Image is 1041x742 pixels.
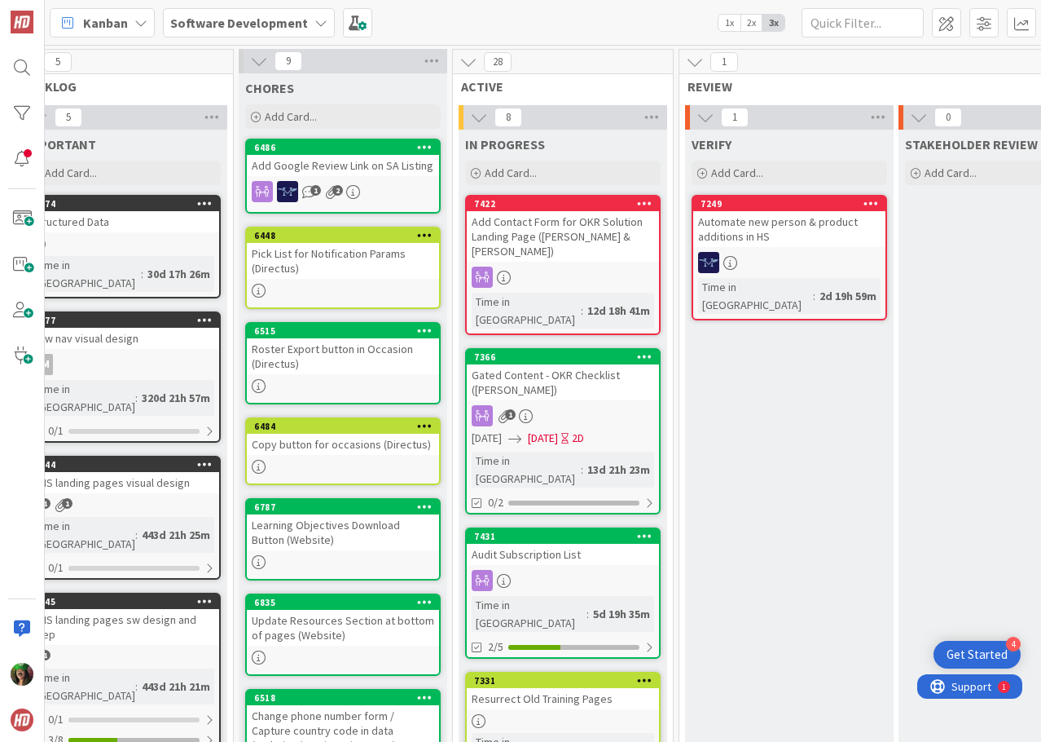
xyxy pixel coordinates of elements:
[25,456,221,580] a: 5544CMS landing pages visual designTime in [GEOGRAPHIC_DATA]:443d 21h 25m0/1
[34,2,74,22] span: Support
[472,430,502,447] span: [DATE]
[48,422,64,439] span: 0 / 1
[461,78,652,95] span: ACTIVE
[254,501,439,513] div: 6787
[467,197,659,262] div: 7422Add Contact Form for OKR Solution Landing Page ([PERSON_NAME] & [PERSON_NAME])
[34,315,219,326] div: 5577
[21,78,213,95] span: BACKLOG
[247,595,439,610] div: 6835
[813,287,815,305] span: :
[247,338,439,374] div: Roster Export button in Occasion (Directus)
[247,595,439,646] div: 6835Update Resources Section at bottom of pages (Website)
[467,350,659,364] div: 7366
[245,227,441,309] a: 6448Pick List for Notification Params (Directus)
[505,409,516,420] span: 1
[27,313,219,328] div: 5577
[247,324,439,374] div: 6515Roster Export button in Occasion (Directus)
[1006,637,1021,651] div: 4
[27,472,219,493] div: CMS landing pages visual design
[693,211,885,247] div: Automate new person & product additions in HS
[474,198,659,210] div: 7422
[484,52,512,72] span: 28
[465,528,661,659] a: 7431Audit Subscription ListTime in [GEOGRAPHIC_DATA]:5d 19h 35m2/5
[34,198,219,210] div: 7374
[583,461,654,479] div: 13d 21h 23m
[485,166,537,180] span: Add Card...
[27,354,219,375] div: BM
[55,108,82,127] span: 5
[247,419,439,455] div: 6484Copy button for occasions (Directus)
[472,452,581,488] div: Time in [GEOGRAPHIC_DATA]
[138,526,214,544] div: 443d 21h 25m
[245,417,441,485] a: 6484Copy button for occasions (Directus)
[27,594,219,645] div: 5545CMS landing pages sw design and prep
[27,197,219,232] div: 7374Structured Data
[247,500,439,550] div: 6787Learning Objectives Download Button (Website)
[467,688,659,709] div: Resurrect Old Training Pages
[332,185,343,196] span: 2
[254,230,439,241] div: 6448
[245,498,441,581] a: 6787Learning Objectives Download Button (Website)
[472,596,586,632] div: Time in [GEOGRAPHIC_DATA]
[698,278,813,314] div: Time in [GEOGRAPHIC_DATA]
[465,195,661,335] a: 7422Add Contact Form for OKR Solution Landing Page ([PERSON_NAME] & [PERSON_NAME])Time in [GEOGRA...
[138,678,214,696] div: 443d 21h 21m
[247,243,439,279] div: Pick List for Notification Params (Directus)
[141,265,143,283] span: :
[474,351,659,363] div: 7366
[254,421,439,432] div: 6484
[254,692,439,704] div: 6518
[45,166,97,180] span: Add Card...
[11,663,33,686] img: SL
[762,15,784,31] span: 3x
[245,594,441,676] a: 6835Update Resources Section at bottom of pages (Website)
[583,302,654,320] div: 12d 18h 41m
[467,364,659,400] div: Gated Content - OKR Checklist ([PERSON_NAME])
[138,389,214,407] div: 320d 21h 57m
[933,641,1021,669] div: Open Get Started checklist, remaining modules: 4
[693,197,885,211] div: 7249
[170,15,308,31] b: Software Development
[247,515,439,550] div: Learning Objectives Download Button (Website)
[135,526,138,544] span: :
[27,594,219,609] div: 5545
[934,108,962,127] span: 0
[245,322,441,404] a: 6515Roster Export button in Occasion (Directus)
[467,350,659,400] div: 7366Gated Content - OKR Checklist ([PERSON_NAME])
[254,597,439,608] div: 6835
[802,8,924,38] input: Quick Filter...
[465,136,545,152] span: IN PROGRESS
[27,313,219,349] div: 5577New nav visual design
[467,211,659,262] div: Add Contact Form for OKR Solution Landing Page ([PERSON_NAME] & [PERSON_NAME])
[467,674,659,688] div: 7331
[247,419,439,434] div: 6484
[25,311,221,443] a: 5577New nav visual designBMTime in [GEOGRAPHIC_DATA]:320d 21h 57m0/1
[247,140,439,176] div: 6486Add Google Review Link on SA Listing
[40,498,51,509] span: 1
[247,140,439,155] div: 6486
[247,500,439,515] div: 6787
[740,15,762,31] span: 2x
[135,678,138,696] span: :
[925,166,977,180] span: Add Card...
[25,195,221,298] a: 7374Structured DataTime in [GEOGRAPHIC_DATA]:30d 17h 26m
[245,139,441,214] a: 6486Add Google Review Link on SA ListingMH
[467,529,659,565] div: 7431Audit Subscription List
[488,638,503,656] span: 2/5
[472,293,581,329] div: Time in [GEOGRAPHIC_DATA]
[465,348,661,515] a: 7366Gated Content - OKR Checklist ([PERSON_NAME])[DATE][DATE]2DTime in [GEOGRAPHIC_DATA]:13d 21h ...
[32,380,135,416] div: Time in [GEOGRAPHIC_DATA]
[572,430,584,447] div: 2D
[467,674,659,709] div: 7331Resurrect Old Training Pages
[27,197,219,211] div: 7374
[474,531,659,542] div: 7431
[48,711,64,728] span: 0 / 1
[27,328,219,349] div: New nav visual design
[247,610,439,646] div: Update Resources Section at bottom of pages (Website)
[27,609,219,645] div: CMS landing pages sw design and prep
[710,52,738,72] span: 1
[711,166,763,180] span: Add Card...
[247,155,439,176] div: Add Google Review Link on SA Listing
[27,457,219,472] div: 5544
[32,669,135,704] div: Time in [GEOGRAPHIC_DATA]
